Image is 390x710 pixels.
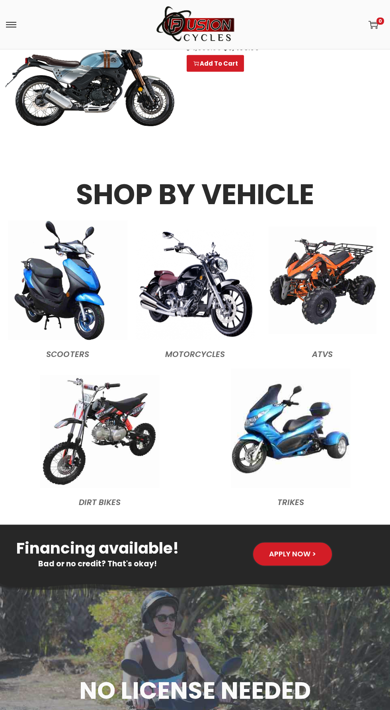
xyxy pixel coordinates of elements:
img: LIFAN KPM 200 [4,22,176,127]
figcaption: Trikes [199,492,382,509]
a: Apply Now > [252,542,333,566]
h3: No License Needed [8,679,382,702]
figcaption: ATVs [263,343,382,361]
a: CLEARANCE [4,22,176,127]
a: Select options for “LIFAN KPM 200” [187,55,244,72]
figcaption: Scooters [8,343,127,361]
a: 0 [369,20,378,29]
figcaption: MOTORCYCLES [135,343,255,361]
img: Woostify mobile logo [155,6,235,43]
h4: Bad or no credit? That's okay! [4,560,191,568]
h3: Financing available! [4,540,191,556]
span: Apply Now > [269,550,316,558]
h3: Shop By Vehicle [4,181,386,209]
figcaption: Dirt Bikes [8,492,191,509]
